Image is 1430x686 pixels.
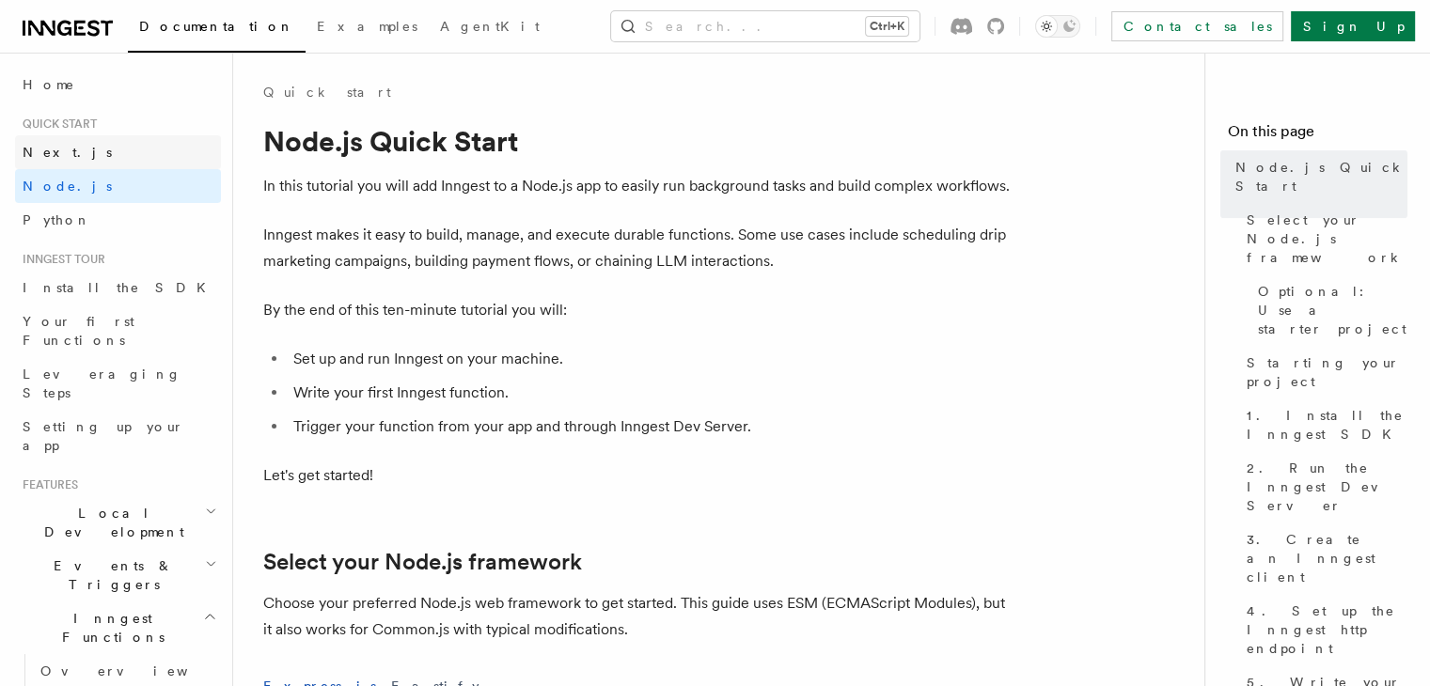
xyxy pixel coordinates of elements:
[866,17,908,36] kbd: Ctrl+K
[263,590,1015,643] p: Choose your preferred Node.js web framework to get started. This guide uses ESM (ECMAScript Modul...
[15,68,221,101] a: Home
[23,212,91,227] span: Python
[263,462,1015,489] p: Let's get started!
[15,496,221,549] button: Local Development
[15,203,221,237] a: Python
[23,280,217,295] span: Install the SDK
[263,173,1015,199] p: In this tutorial you will add Inngest to a Node.js app to easily run background tasks and build c...
[1228,150,1407,203] a: Node.js Quick Start
[1035,15,1080,38] button: Toggle dark mode
[1239,594,1407,665] a: 4. Set up the Inngest http endpoint
[1247,530,1407,586] span: 3. Create an Inngest client
[1228,120,1407,150] h4: On this page
[15,609,203,647] span: Inngest Functions
[128,6,306,53] a: Documentation
[1239,522,1407,594] a: 3. Create an Inngest client
[1239,346,1407,398] a: Starting your project
[1239,398,1407,451] a: 1. Install the Inngest SDK
[263,222,1015,274] p: Inngest makes it easy to build, manage, and execute durable functions. Some use cases include sch...
[40,663,234,678] span: Overview
[1239,451,1407,522] a: 2. Run the Inngest Dev Server
[15,549,221,601] button: Events & Triggers
[1250,274,1407,346] a: Optional: Use a starter project
[23,75,75,94] span: Home
[1247,406,1407,444] span: 1. Install the Inngest SDK
[15,304,221,357] a: Your first Functions
[263,297,1015,323] p: By the end of this ten-minute tutorial you will:
[288,346,1015,372] li: Set up and run Inngest on your machine.
[306,6,429,51] a: Examples
[1247,210,1407,267] span: Select your Node.js framework
[23,179,112,194] span: Node.js
[15,357,221,410] a: Leveraging Steps
[429,6,551,51] a: AgentKit
[1247,601,1407,658] span: 4. Set up the Inngest http endpoint
[15,601,221,654] button: Inngest Functions
[288,413,1015,440] li: Trigger your function from your app and through Inngest Dev Server.
[1235,158,1407,195] span: Node.js Quick Start
[23,366,181,400] span: Leveraging Steps
[263,124,1015,158] h1: Node.js Quick Start
[15,504,205,541] span: Local Development
[15,477,78,492] span: Features
[440,19,540,34] span: AgentKit
[263,549,582,575] a: Select your Node.js framework
[263,83,391,101] a: Quick start
[1239,203,1407,274] a: Select your Node.js framework
[15,252,105,267] span: Inngest tour
[139,19,294,34] span: Documentation
[317,19,417,34] span: Examples
[288,380,1015,406] li: Write your first Inngest function.
[1258,282,1407,338] span: Optional: Use a starter project
[15,117,97,132] span: Quick start
[15,271,221,304] a: Install the SDK
[1111,11,1283,41] a: Contact sales
[15,169,221,203] a: Node.js
[611,11,919,41] button: Search...Ctrl+K
[1247,459,1407,515] span: 2. Run the Inngest Dev Server
[23,419,184,453] span: Setting up your app
[1247,353,1407,391] span: Starting your project
[15,410,221,462] a: Setting up your app
[23,314,134,348] span: Your first Functions
[23,145,112,160] span: Next.js
[1291,11,1415,41] a: Sign Up
[15,135,221,169] a: Next.js
[15,556,205,594] span: Events & Triggers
